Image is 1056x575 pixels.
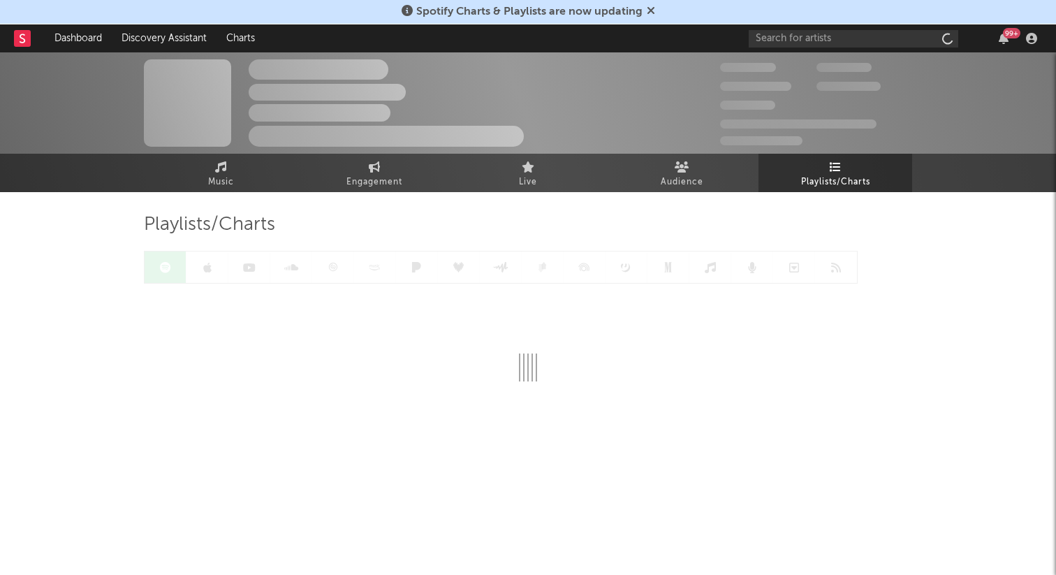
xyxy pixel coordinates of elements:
[208,174,234,191] span: Music
[720,63,776,72] span: 300,000
[451,154,605,192] a: Live
[661,174,703,191] span: Audience
[346,174,402,191] span: Engagement
[45,24,112,52] a: Dashboard
[298,154,451,192] a: Engagement
[720,119,877,129] span: 50,000,000 Monthly Listeners
[749,30,958,48] input: Search for artists
[519,174,537,191] span: Live
[999,33,1009,44] button: 99+
[144,217,275,233] span: Playlists/Charts
[647,6,655,17] span: Dismiss
[416,6,643,17] span: Spotify Charts & Playlists are now updating
[112,24,217,52] a: Discovery Assistant
[816,63,872,72] span: 100,000
[720,101,775,110] span: 100,000
[720,136,802,145] span: Jump Score: 85.0
[801,174,870,191] span: Playlists/Charts
[217,24,265,52] a: Charts
[1003,28,1020,38] div: 99 +
[758,154,912,192] a: Playlists/Charts
[720,82,791,91] span: 50,000,000
[816,82,881,91] span: 1,000,000
[144,154,298,192] a: Music
[605,154,758,192] a: Audience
